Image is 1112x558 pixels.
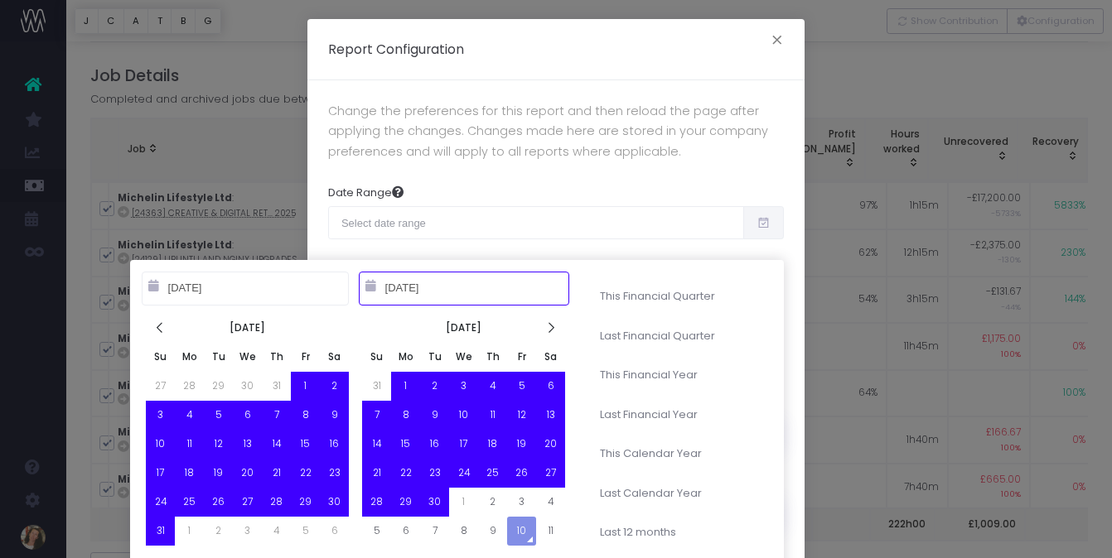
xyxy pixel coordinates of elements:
[204,459,233,488] td: 19
[291,372,320,401] td: 1
[320,430,349,459] td: 16
[478,430,507,459] td: 18
[320,488,349,517] td: 30
[175,488,204,517] td: 25
[320,343,349,372] th: Sa
[536,430,565,459] td: 20
[391,488,420,517] td: 29
[589,399,763,431] li: Last Financial Year
[204,343,233,372] th: Tu
[420,343,449,372] th: Tu
[478,459,507,488] td: 25
[449,372,478,401] td: 3
[362,488,391,517] td: 28
[478,343,507,372] th: Th
[146,430,175,459] td: 10
[291,430,320,459] td: 15
[262,372,291,401] td: 31
[175,401,204,430] td: 4
[449,459,478,488] td: 24
[146,488,175,517] td: 24
[262,401,291,430] td: 7
[478,517,507,546] td: 9
[507,517,536,546] td: 10
[233,343,262,372] th: We
[204,517,233,546] td: 2
[328,206,744,239] input: Select date range
[420,430,449,459] td: 16
[291,517,320,546] td: 5
[362,343,391,372] th: Su
[589,359,763,391] li: This Financial Year
[233,430,262,459] td: 13
[391,314,536,343] th: [DATE]
[507,343,536,372] th: Fr
[536,372,565,401] td: 6
[536,517,565,546] td: 11
[328,40,464,59] h5: Report Configuration
[233,459,262,488] td: 20
[362,430,391,459] td: 14
[391,517,420,546] td: 6
[146,343,175,372] th: Su
[175,459,204,488] td: 18
[328,101,784,161] p: Change the preferences for this report and then reload the page after applying the changes. Chang...
[420,459,449,488] td: 23
[536,401,565,430] td: 13
[175,314,320,343] th: [DATE]
[175,372,204,401] td: 28
[420,517,449,546] td: 7
[233,401,262,430] td: 6
[204,430,233,459] td: 12
[449,488,478,517] td: 1
[478,372,507,401] td: 4
[146,459,175,488] td: 17
[449,401,478,430] td: 10
[449,517,478,546] td: 8
[391,430,420,459] td: 15
[175,343,204,372] th: Mo
[420,401,449,430] td: 9
[362,517,391,546] td: 5
[391,343,420,372] th: Mo
[233,517,262,546] td: 3
[536,343,565,372] th: Sa
[328,256,784,303] span: This is the default date range for the report. The dates apply to the job due date. If you pick a...
[320,517,349,546] td: 6
[204,401,233,430] td: 5
[589,478,763,509] li: Last Calendar Year
[291,401,320,430] td: 8
[449,430,478,459] td: 17
[589,281,763,312] li: This Financial Quarter
[391,401,420,430] td: 8
[146,517,175,546] td: 31
[536,459,565,488] td: 27
[536,488,565,517] td: 4
[262,430,291,459] td: 14
[204,372,233,401] td: 29
[507,372,536,401] td: 5
[420,372,449,401] td: 2
[760,29,795,55] button: Close
[291,459,320,488] td: 22
[328,185,404,201] label: Date Range
[320,401,349,430] td: 9
[233,488,262,517] td: 27
[589,320,763,352] li: Last Financial Quarter
[320,372,349,401] td: 2
[420,488,449,517] td: 30
[449,343,478,372] th: We
[362,372,391,401] td: 31
[391,372,420,401] td: 1
[291,343,320,372] th: Fr
[391,459,420,488] td: 22
[507,430,536,459] td: 19
[146,372,175,401] td: 27
[262,488,291,517] td: 28
[362,459,391,488] td: 21
[204,488,233,517] td: 26
[478,488,507,517] td: 2
[478,401,507,430] td: 11
[589,517,763,548] li: Last 12 months
[262,343,291,372] th: Th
